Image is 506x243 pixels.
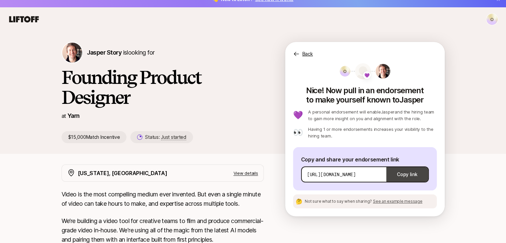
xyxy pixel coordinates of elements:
[373,199,422,204] span: See an example message
[62,43,82,63] img: Jasper Story
[355,63,371,79] img: avatar-url
[87,48,155,57] p: is looking for
[145,133,186,141] p: Status:
[62,131,127,143] p: $15,000 Match Incentive
[371,71,392,72] img: dotted-line.svg
[386,165,428,184] button: Copy link
[301,155,429,164] p: Copy and share your endorsement link
[293,111,303,119] p: 💜
[78,169,167,177] p: [US_STATE], [GEOGRAPHIC_DATA]
[308,126,436,139] p: Having 1 or more endorsements increases your visibility to the hiring team.
[62,190,264,208] p: Video is the most compelling medium ever invented. But even a single minute of video can take hou...
[376,64,390,79] img: Jasper Story
[68,112,80,119] a: Yarn
[308,109,436,122] p: A personal endorsement will enable Jasper and the hiring team to gain more insight on you and ali...
[87,49,122,56] span: Jasper Story
[351,71,372,72] img: dotted-line.svg
[296,199,302,204] p: 🤔
[343,67,347,75] p: O
[234,170,258,176] p: View details
[490,15,494,23] p: O
[62,112,66,120] p: at
[293,83,437,105] p: Nice! Now pull in an endorsement to make yourself known to Jasper
[62,67,264,107] h1: Founding Product Designer
[364,71,370,79] span: 💜
[486,13,498,25] button: O
[307,171,356,178] p: [URL][DOMAIN_NAME]
[293,128,303,136] p: 👀
[302,50,313,58] p: Back
[305,198,422,204] p: Not sure what to say when sharing?
[161,134,186,140] span: Just started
